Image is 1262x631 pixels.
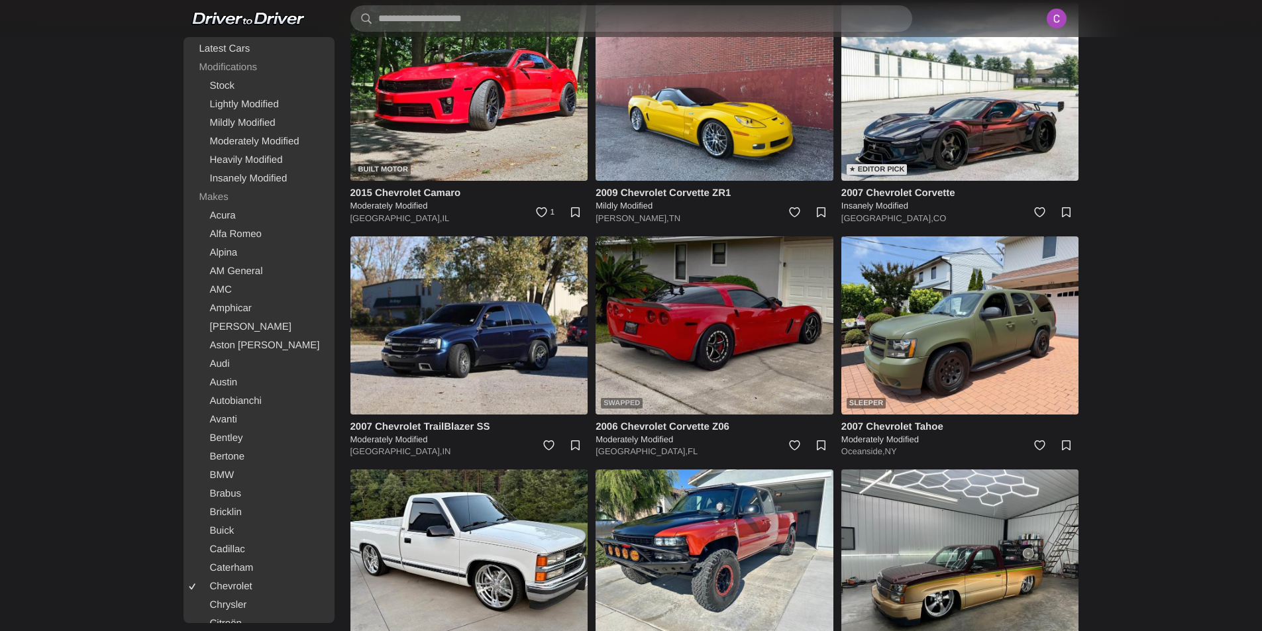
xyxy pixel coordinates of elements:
a: Oceanside, [841,446,885,456]
a: AMC [186,281,332,299]
div: Sleeper [847,398,886,409]
div: ★ Editor Pick [847,164,908,175]
a: Heavily Modified [186,151,332,170]
a: Cadillac [186,540,332,559]
a: [PERSON_NAME] [186,318,332,336]
a: IN [442,446,450,456]
a: Built Motor [350,3,588,181]
img: 2007 Chevrolet TrailBlazer SS for sale [350,236,588,414]
a: Stock [186,77,332,95]
a: Alpina [186,244,332,262]
a: 2007 Chevrolet TrailBlazer SS Moderately Modified [350,420,588,446]
a: 2007 Chevrolet Corvette Insanely Modified [841,186,1079,212]
h4: 2006 Chevrolet Corvette Z06 [596,420,833,434]
h5: Moderately Modified [350,200,588,212]
a: Amphicar [186,299,332,318]
h5: Insanely Modified [841,200,1079,212]
h5: Mildly Modified [596,200,833,212]
a: [GEOGRAPHIC_DATA], [350,446,443,456]
h4: 2007 Chevrolet Corvette [841,186,1079,200]
a: 2009 Chevrolet Corvette ZR1 Mildly Modified [596,186,833,212]
a: Swapped [596,236,833,414]
h5: Moderately Modified [841,434,1079,446]
a: NY [885,446,897,456]
a: Insanely Modified [186,170,332,188]
img: 2009 Chevrolet Corvette ZR1 for sale [596,3,833,181]
a: Aston [PERSON_NAME] [186,336,332,355]
a: FL [688,446,698,456]
h4: 2007 Chevrolet TrailBlazer SS [350,420,588,434]
h5: Moderately Modified [350,434,588,446]
h4: 2009 Chevrolet Corvette ZR1 [596,186,833,200]
a: [GEOGRAPHIC_DATA], [350,213,443,223]
a: Brabus [186,485,332,503]
a: 2007 Chevrolet Tahoe Moderately Modified [841,420,1079,446]
div: Built Motor [356,164,411,175]
a: 1 [529,201,558,230]
a: IL [442,213,449,223]
a: Moderately Modified [186,132,332,151]
a: ★ Editor Pick [841,3,1079,181]
a: Caterham [186,559,332,577]
a: Autobianchi [186,392,332,411]
a: Sleeper [841,236,1079,414]
a: Mildly Modified [186,114,332,132]
div: Swapped [601,398,643,409]
a: Latest Cars [186,40,332,58]
a: Acura [186,207,332,225]
a: 2006 Chevrolet Corvette Z06 Moderately Modified [596,420,833,446]
a: BMW [186,466,332,485]
a: TN [669,213,680,223]
a: 2015 Chevrolet Camaro Moderately Modified [350,186,588,212]
img: ACg8ocKNE6bt2KoK434HMILEWQ8QEBmHIu4ytgygTLpjxaDd9s0Uqw=s96-c [1042,4,1071,33]
h4: 2015 Chevrolet Camaro [350,186,588,200]
a: Bertone [186,448,332,466]
h5: Moderately Modified [596,434,833,446]
a: Avanti [186,411,332,429]
a: [GEOGRAPHIC_DATA], [596,446,688,456]
div: Makes [186,188,332,207]
a: Bentley [186,429,332,448]
img: 2015 Chevrolet Camaro for sale [350,3,588,181]
a: Audi [186,355,332,373]
h4: 2007 Chevrolet Tahoe [841,420,1079,434]
a: Buick [186,522,332,540]
a: Chevrolet [186,577,332,596]
a: AM General [186,262,332,281]
a: CO [933,213,947,223]
a: Austin [186,373,332,392]
a: Alfa Romeo [186,225,332,244]
img: 2007 Chevrolet Tahoe for sale [841,236,1079,414]
a: Bricklin [186,503,332,522]
a: Lightly Modified [186,95,332,114]
div: Modifications [186,58,332,77]
a: [GEOGRAPHIC_DATA], [841,213,933,223]
a: Chrysler [186,596,332,614]
img: 2006 Chevrolet Corvette Z06 for sale [596,236,833,414]
a: [PERSON_NAME], [596,213,669,223]
img: 2007 Chevrolet Corvette for sale [841,3,1079,181]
